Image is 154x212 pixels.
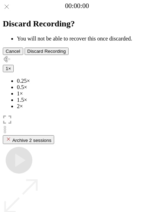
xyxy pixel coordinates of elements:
li: 0.25× [17,78,151,84]
button: Cancel [3,48,23,55]
h2: Discard Recording? [3,19,151,29]
div: Archive 2 sessions [6,136,51,143]
button: 1× [3,65,14,72]
button: Discard Recording [25,48,69,55]
li: 0.5× [17,84,151,91]
li: 2× [17,103,151,110]
button: Archive 2 sessions [3,135,54,144]
span: 1 [6,66,8,71]
li: 1× [17,91,151,97]
li: 1.5× [17,97,151,103]
a: 00:00:00 [65,2,89,10]
li: You will not be able to recover this once discarded. [17,36,151,42]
